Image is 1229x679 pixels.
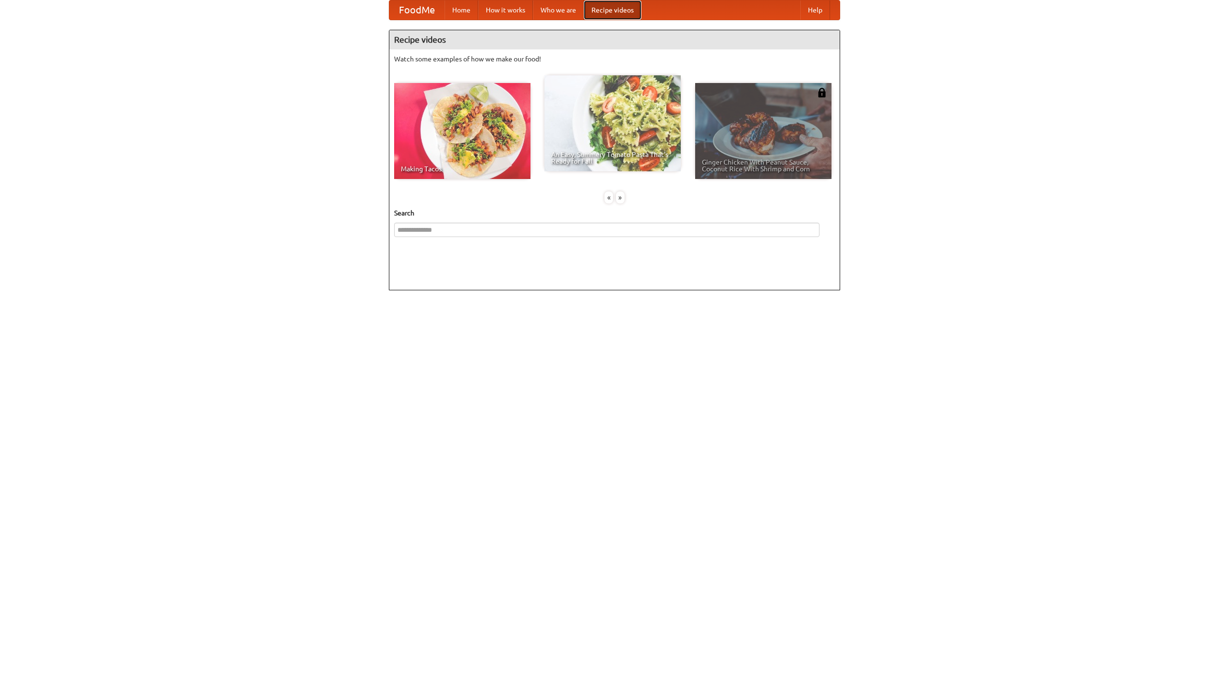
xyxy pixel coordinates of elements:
a: Help [800,0,830,20]
div: « [604,191,613,203]
a: An Easy, Summery Tomato Pasta That's Ready for Fall [544,75,681,171]
div: » [616,191,625,203]
a: Recipe videos [584,0,641,20]
span: An Easy, Summery Tomato Pasta That's Ready for Fall [551,151,674,165]
a: FoodMe [389,0,445,20]
a: Who we are [533,0,584,20]
span: Making Tacos [401,166,524,172]
img: 483408.png [817,88,827,97]
p: Watch some examples of how we make our food! [394,54,835,64]
a: Making Tacos [394,83,530,179]
a: Home [445,0,478,20]
a: How it works [478,0,533,20]
h5: Search [394,208,835,218]
h4: Recipe videos [389,30,840,49]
